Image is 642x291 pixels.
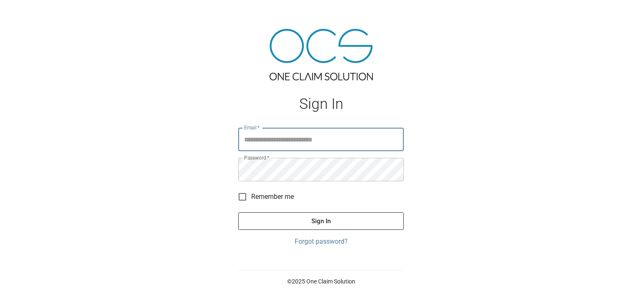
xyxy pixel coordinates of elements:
h1: Sign In [238,95,404,113]
span: Remember me [251,192,294,202]
img: ocs-logo-tra.png [270,29,373,80]
label: Email [244,124,260,131]
img: ocs-logo-white-transparent.png [10,5,43,22]
p: © 2025 One Claim Solution [238,277,404,286]
a: Forgot password? [238,237,404,247]
button: Sign In [238,212,404,230]
label: Password [244,154,269,161]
